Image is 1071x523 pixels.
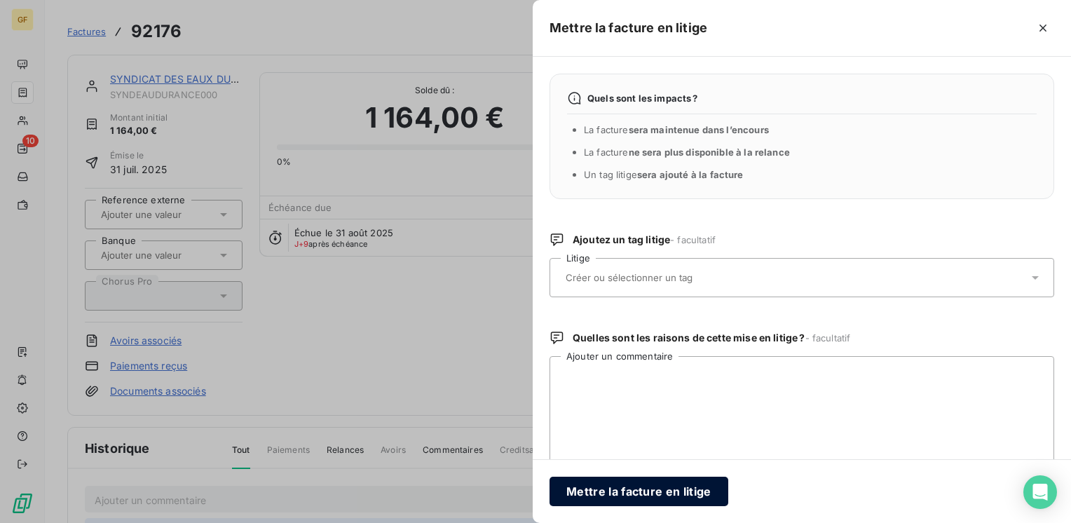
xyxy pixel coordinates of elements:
span: La facture [584,147,790,158]
span: - facultatif [805,332,851,344]
span: Quels sont les impacts ? [587,93,698,104]
span: La facture [584,124,769,135]
span: ne sera plus disponible à la relance [629,147,790,158]
span: - facultatif [670,234,716,245]
h5: Mettre la facture en litige [550,18,707,38]
span: Quelles sont les raisons de cette mise en litige ? [573,331,850,345]
span: sera maintenue dans l’encours [629,124,769,135]
span: Un tag litige [584,169,744,180]
button: Mettre la facture en litige [550,477,728,506]
input: Créer ou sélectionner un tag [564,271,768,284]
span: sera ajouté à la facture [637,169,744,180]
div: Open Intercom Messenger [1023,475,1057,509]
span: Ajoutez un tag litige [573,233,716,247]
